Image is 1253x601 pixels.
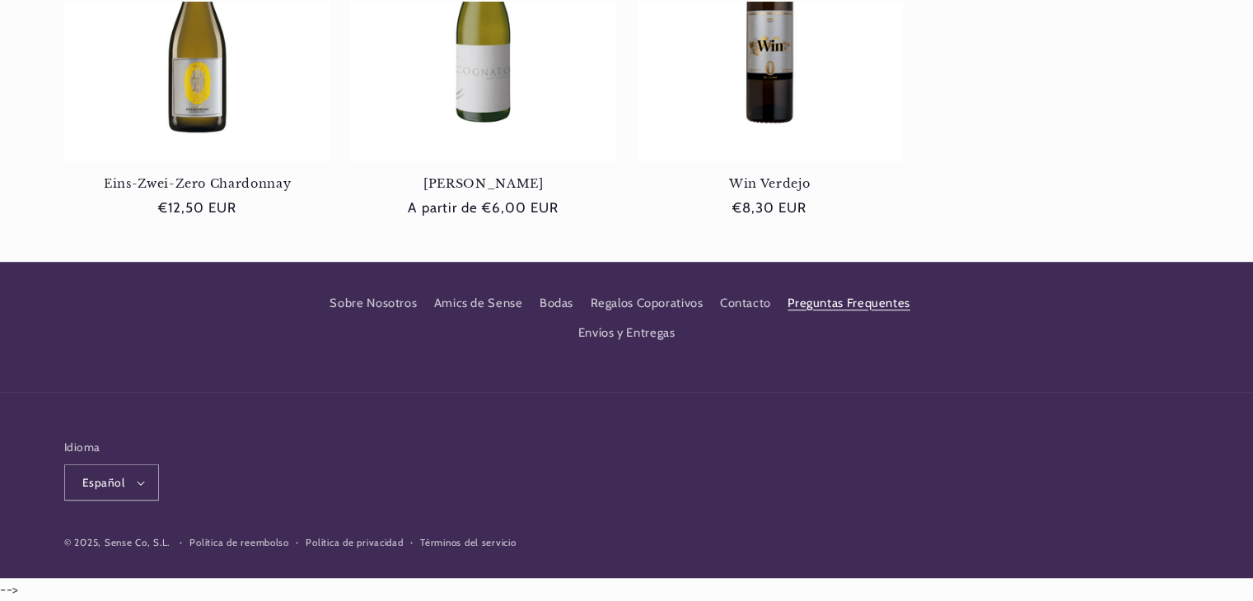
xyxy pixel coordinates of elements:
[637,176,903,191] a: Win Verdejo
[64,464,159,501] button: Español
[590,288,703,318] a: Regalos Coporativos
[64,439,159,455] h2: Idioma
[350,176,616,191] a: [PERSON_NAME]
[540,288,573,318] a: Bodas
[64,176,330,191] a: Eins-Zwei-Zero Chardonnay
[330,293,417,319] a: Sobre Nosotros
[788,288,910,318] a: Preguntas Frequentes
[720,288,771,318] a: Contacto
[189,535,288,551] a: Política de reembolso
[434,288,523,318] a: Amics de Sense
[420,535,516,551] a: Términos del servicio
[82,474,124,491] span: Español
[306,535,403,551] a: Política de privacidad
[578,319,676,348] a: Envíos y Entregas
[64,537,170,548] small: © 2025, Sense Co, S.L.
